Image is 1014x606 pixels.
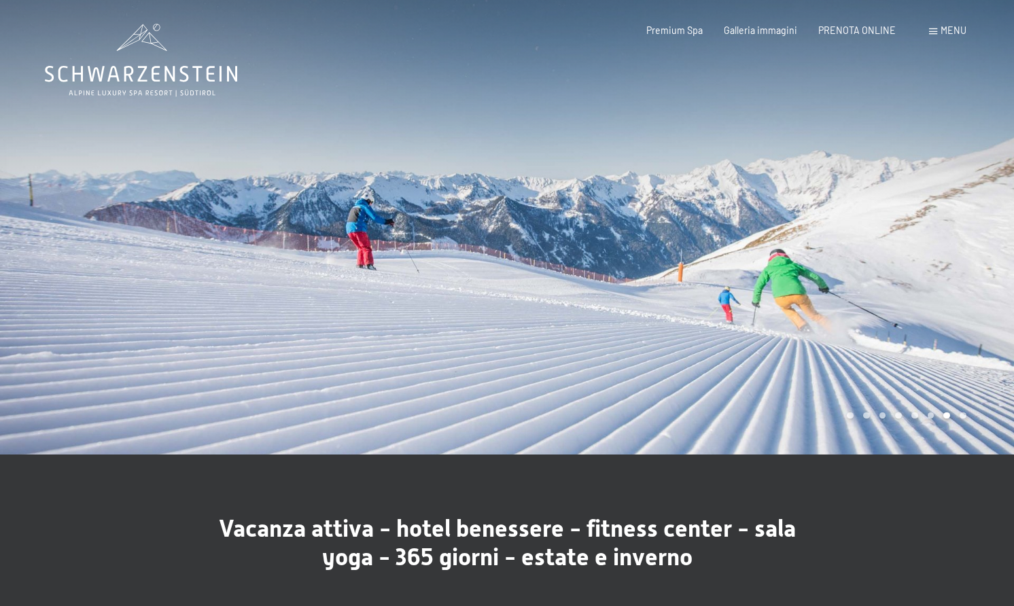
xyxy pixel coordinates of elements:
a: Premium Spa [646,24,703,36]
span: Menu [941,24,966,36]
div: Carousel Page 6 [928,412,934,419]
div: Carousel Page 2 [863,412,870,419]
div: Carousel Page 4 [895,412,902,419]
div: Carousel Page 8 [960,412,966,419]
a: Galleria immagini [724,24,797,36]
span: Vacanza attiva - hotel benessere - fitness center - sala yoga - 365 giorni - estate e inverno [219,514,796,571]
div: Carousel Page 5 [911,412,918,419]
div: Carousel Page 3 [879,412,886,419]
div: Carousel Page 1 [847,412,854,419]
div: Carousel Page 7 (Current Slide) [943,412,950,419]
div: Carousel Pagination [842,412,966,419]
a: PRENOTA ONLINE [818,24,896,36]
